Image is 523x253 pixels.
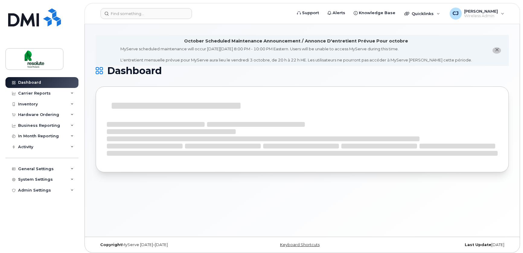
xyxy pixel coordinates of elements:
[96,242,233,247] div: MyServe [DATE]–[DATE]
[493,47,501,54] button: close notification
[280,242,320,247] a: Keyboard Shortcuts
[465,242,491,247] strong: Last Update
[371,242,509,247] div: [DATE]
[120,46,472,63] div: MyServe scheduled maintenance will occur [DATE][DATE] 8:00 PM - 10:00 PM Eastern. Users will be u...
[100,242,122,247] strong: Copyright
[184,38,408,44] div: October Scheduled Maintenance Announcement / Annonce D'entretient Prévue Pour octobre
[107,66,162,75] span: Dashboard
